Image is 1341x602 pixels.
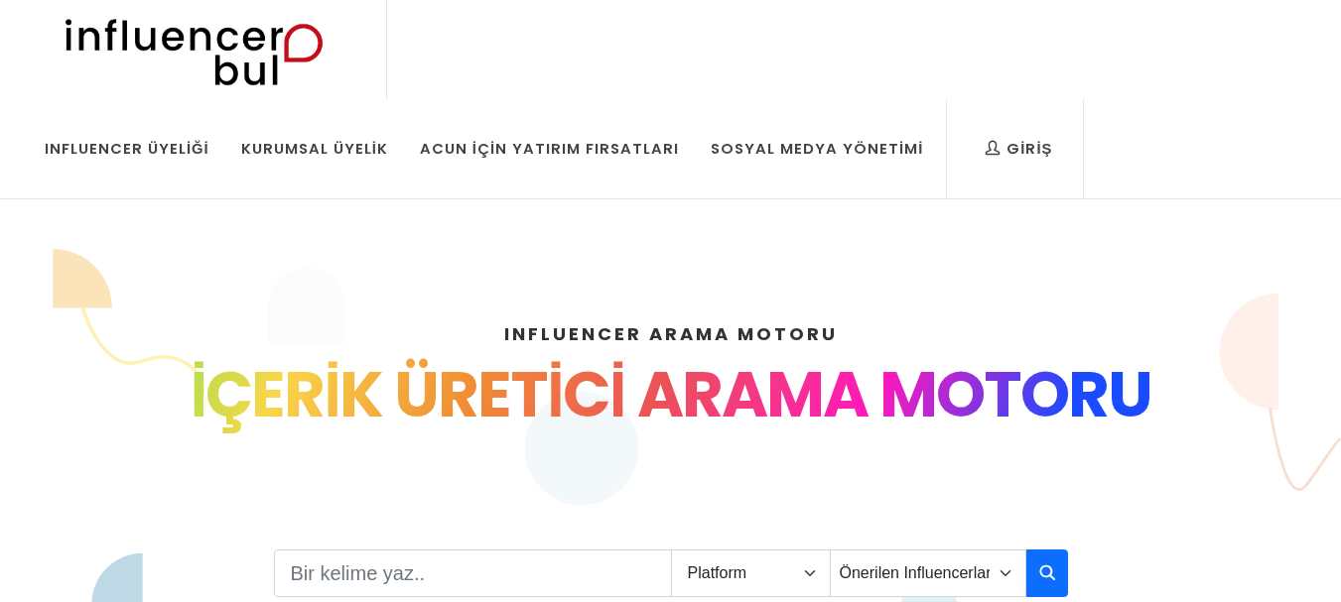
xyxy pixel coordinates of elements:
[711,138,923,160] div: Sosyal Medya Yönetimi
[274,549,672,597] input: Search
[226,99,403,198] a: Kurumsal Üyelik
[405,99,694,198] a: Acun İçin Yatırım Fırsatları
[30,99,224,198] a: Influencer Üyeliği
[117,320,1225,347] h4: INFLUENCER ARAMA MOTORU
[241,138,388,160] div: Kurumsal Üyelik
[117,347,1225,442] div: İÇERİK ÜRETİCİ ARAMA MOTORU
[985,138,1052,160] div: Giriş
[970,99,1067,198] a: Giriş
[420,138,679,160] div: Acun İçin Yatırım Fırsatları
[45,138,209,160] div: Influencer Üyeliği
[696,99,938,198] a: Sosyal Medya Yönetimi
